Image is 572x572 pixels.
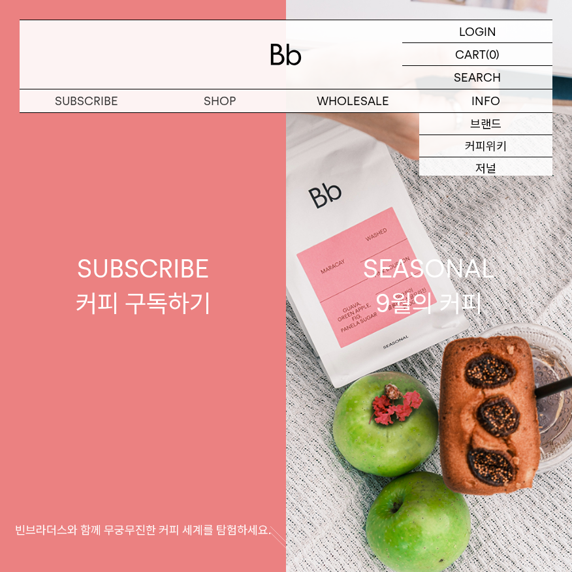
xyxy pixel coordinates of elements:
[20,89,153,112] a: SUBSCRIBE
[459,20,496,42] p: LOGIN
[270,44,302,65] img: 로고
[76,251,211,321] div: SUBSCRIBE 커피 구독하기
[455,43,486,65] p: CART
[419,135,552,157] a: 커피위키
[419,89,552,112] p: INFO
[402,43,552,66] a: CART (0)
[454,66,501,89] p: SEARCH
[286,89,419,112] p: WHOLESALE
[486,43,500,65] p: (0)
[419,157,552,180] a: 저널
[402,20,552,43] a: LOGIN
[363,251,495,321] div: SEASONAL 9월의 커피
[419,113,552,135] a: 브랜드
[153,89,286,112] a: SHOP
